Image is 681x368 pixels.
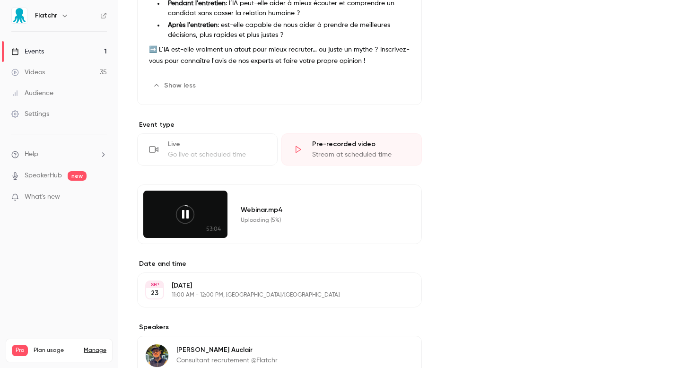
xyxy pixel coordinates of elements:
[96,193,107,202] iframe: Noticeable Trigger
[11,109,49,119] div: Settings
[146,344,168,367] img: Edouard Auclair
[35,11,57,20] h6: Flatchr
[241,217,399,224] div: Uploading (5%)
[149,44,410,67] p: ➡️ L’IA est-elle vraiment un atout pour mieux recruter… ou juste un mythe ? Inscrivez-vous pour c...
[241,205,399,215] div: Webinar.mp4
[137,133,278,166] div: LiveGo live at scheduled time
[312,150,410,159] div: Stream at scheduled time
[137,120,422,130] p: Event type
[172,281,372,290] p: [DATE]
[146,281,163,288] div: SEP
[164,20,410,40] li: : est-elle capable de nous aider à prendre de meilleures décisions, plus rapides et plus justes ?
[149,78,201,93] button: Show less
[12,8,27,23] img: Flatchr
[176,356,278,365] p: Consultant recrutement @Flatchr
[312,140,410,149] div: Pre-recorded video
[11,47,44,56] div: Events
[11,88,53,98] div: Audience
[25,192,60,202] span: What's new
[11,149,107,159] li: help-dropdown-opener
[25,171,62,181] a: SpeakerHub
[168,140,266,149] div: Live
[12,345,28,356] span: Pro
[168,22,218,28] strong: Après l’entretien
[168,150,266,159] div: Go live at scheduled time
[11,68,45,77] div: Videos
[151,289,158,298] p: 23
[68,171,87,181] span: new
[137,259,422,269] label: Date and time
[176,345,278,355] p: [PERSON_NAME] Auclair
[281,133,422,166] div: Pre-recorded videoStream at scheduled time
[84,347,106,354] a: Manage
[25,149,38,159] span: Help
[137,323,422,332] label: Speakers
[172,291,372,299] p: 11:00 AM - 12:00 PM, [GEOGRAPHIC_DATA]/[GEOGRAPHIC_DATA]
[34,347,78,354] span: Plan usage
